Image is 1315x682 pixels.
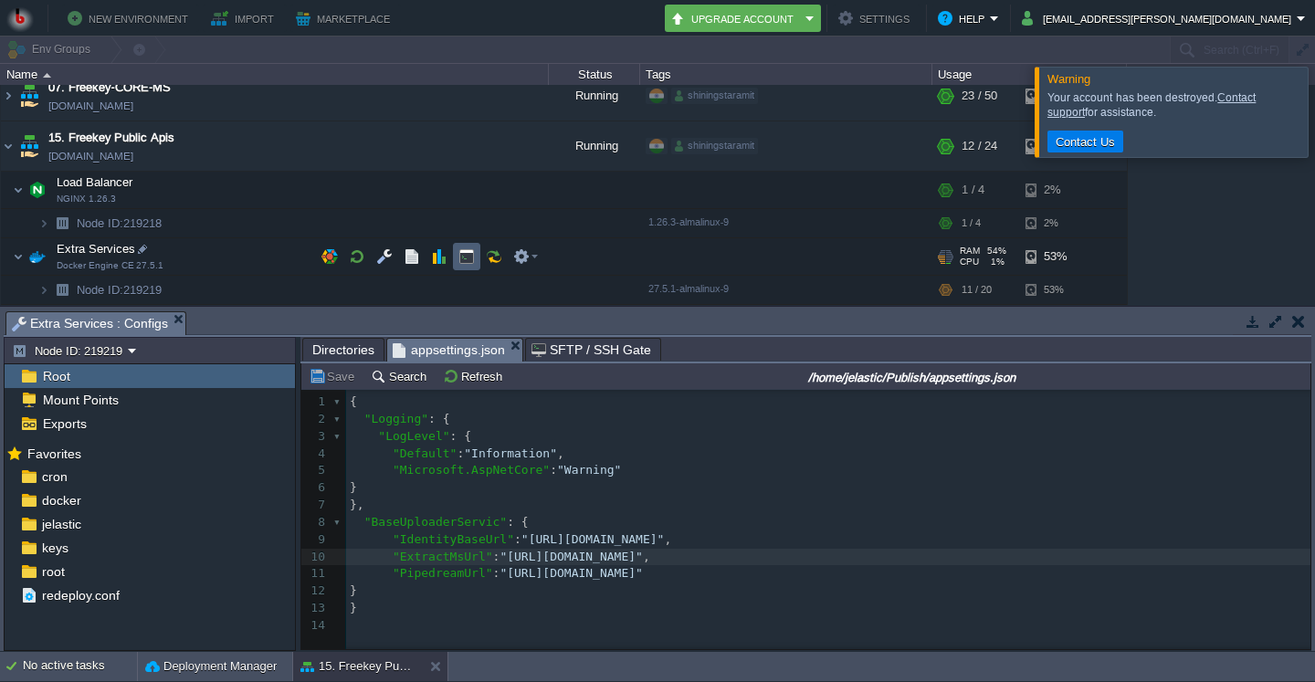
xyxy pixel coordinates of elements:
[43,73,51,78] img: AMDAwAAAACH5BAEAAAAALAAAAAABAAEAAAICRAEAOw==
[13,172,24,208] img: AMDAwAAAACH5BAEAAAAALAAAAAABAAEAAAICRAEAOw==
[671,88,758,104] div: shiningstaramit
[38,209,49,237] img: AMDAwAAAACH5BAEAAAAALAAAAAABAAEAAAICRAEAOw==
[39,392,121,408] a: Mount Points
[16,121,42,171] img: AMDAwAAAACH5BAEAAAAALAAAAAABAAEAAAICRAEAOw==
[301,446,330,463] div: 4
[6,5,34,32] img: Bitss Techniques
[48,147,133,165] a: [DOMAIN_NAME]
[13,238,24,275] img: AMDAwAAAACH5BAEAAAAALAAAAAABAAEAAAICRAEAOw==
[986,257,1005,268] span: 1%
[960,246,980,257] span: RAM
[641,64,931,85] div: Tags
[350,394,357,408] span: {
[301,428,330,446] div: 3
[23,652,137,681] div: No active tasks
[301,462,330,479] div: 5
[49,209,75,237] img: AMDAwAAAACH5BAEAAAAALAAAAAABAAEAAAICRAEAOw==
[38,563,68,580] span: root
[962,71,997,121] div: 23 / 50
[938,7,990,29] button: Help
[57,194,116,205] span: NGINX 1.26.3
[1026,276,1085,304] div: 53%
[68,7,194,29] button: New Environment
[48,129,174,147] span: 15. Freekey Public Apis
[296,7,395,29] button: Marketplace
[301,582,330,600] div: 12
[1026,71,1085,121] div: 11%
[301,411,330,428] div: 2
[493,550,500,563] span: :
[557,446,564,460] span: ,
[371,368,432,384] button: Search
[393,550,493,563] span: "ExtractMsUrl"
[450,429,471,443] span: : {
[350,601,357,614] span: }
[75,282,164,298] a: Node ID:219219
[457,446,464,460] span: :
[38,492,84,509] a: docker
[24,446,84,461] a: Favorites
[55,175,135,189] a: Load BalancerNGINX 1.26.3
[962,276,992,304] div: 11 / 20
[55,174,135,190] span: Load Balancer
[550,64,639,85] div: Status
[393,463,550,477] span: "Microsoft.AspNetCore"
[350,498,364,511] span: },
[38,468,70,485] span: cron
[301,617,330,635] div: 14
[1050,133,1120,150] button: Contact Us
[838,7,915,29] button: Settings
[393,339,505,362] span: appsettings.json
[301,600,330,617] div: 13
[464,446,557,460] span: "Information"
[16,71,42,121] img: AMDAwAAAACH5BAEAAAAALAAAAAABAAEAAAICRAEAOw==
[38,276,49,304] img: AMDAwAAAACH5BAEAAAAALAAAAAABAAEAAAICRAEAOw==
[38,516,84,532] span: jelastic
[514,532,521,546] span: :
[39,368,73,384] span: Root
[500,566,643,580] span: "[URL][DOMAIN_NAME]"
[301,549,330,566] div: 10
[301,393,330,411] div: 1
[378,429,449,443] span: "LogLevel"
[507,515,528,529] span: : {
[643,550,650,563] span: ,
[1,121,16,171] img: AMDAwAAAACH5BAEAAAAALAAAAAABAAEAAAICRAEAOw==
[550,463,557,477] span: :
[38,587,122,603] a: redeploy.conf
[211,7,279,29] button: Import
[664,532,671,546] span: ,
[1026,121,1085,171] div: 27%
[393,566,493,580] span: "PipedreamUrl"
[549,71,640,121] div: Running
[428,412,449,425] span: : {
[49,276,75,304] img: AMDAwAAAACH5BAEAAAAALAAAAAABAAEAAAICRAEAOw==
[960,257,979,268] span: CPU
[39,415,89,432] span: Exports
[350,583,357,597] span: }
[962,172,984,208] div: 1 / 4
[1026,238,1085,275] div: 53%
[987,246,1006,257] span: 54%
[350,480,357,494] span: }
[75,282,164,298] span: 219219
[393,446,457,460] span: "Default"
[933,64,1126,85] div: Usage
[962,121,997,171] div: 12 / 24
[300,657,416,676] button: 15. Freekey Public Apis
[521,532,665,546] span: "[URL][DOMAIN_NAME]"
[38,540,71,556] a: keys
[648,283,729,294] span: 27.5.1-almalinux-9
[493,566,500,580] span: :
[24,446,84,462] span: Favorites
[25,172,50,208] img: AMDAwAAAACH5BAEAAAAALAAAAAABAAEAAAICRAEAOw==
[670,7,800,29] button: Upgrade Account
[1022,7,1297,29] button: [EMAIL_ADDRESS][PERSON_NAME][DOMAIN_NAME]
[75,215,164,231] a: Node ID:219218
[531,339,651,361] span: SFTP / SSH Gate
[1026,209,1085,237] div: 2%
[1026,172,1085,208] div: 2%
[12,312,168,335] span: Extra Services : Configs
